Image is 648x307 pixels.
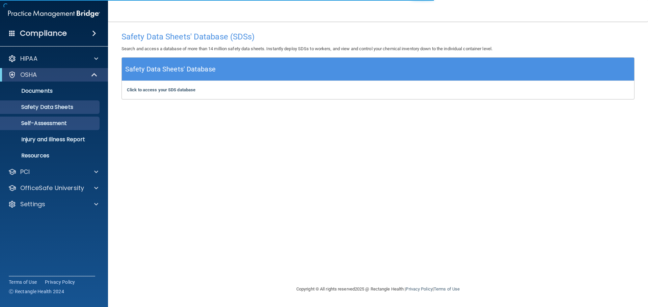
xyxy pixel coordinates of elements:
a: HIPAA [8,55,98,63]
span: Ⓒ Rectangle Health 2024 [9,288,64,295]
p: Settings [20,200,45,208]
a: Click to access your SDS database [127,87,195,92]
a: Terms of Use [9,279,37,285]
h4: Compliance [20,29,67,38]
p: Resources [4,152,97,159]
a: OSHA [8,71,98,79]
a: OfficeSafe University [8,184,98,192]
p: OSHA [20,71,37,79]
p: HIPAA [20,55,37,63]
a: PCI [8,168,98,176]
p: Injury and Illness Report [4,136,97,143]
img: PMB logo [8,7,100,21]
p: Search and access a database of more than 14 million safety data sheets. Instantly deploy SDSs to... [122,45,634,53]
div: Copyright © All rights reserved 2025 @ Rectangle Health | | [255,278,501,300]
p: Documents [4,88,97,94]
a: Privacy Policy [45,279,75,285]
p: Safety Data Sheets [4,104,97,111]
p: OfficeSafe University [20,184,84,192]
h5: Safety Data Sheets' Database [125,63,216,75]
p: PCI [20,168,30,176]
h4: Safety Data Sheets' Database (SDSs) [122,32,634,41]
a: Terms of Use [434,286,460,291]
p: Self-Assessment [4,120,97,127]
a: Privacy Policy [406,286,432,291]
a: Settings [8,200,98,208]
